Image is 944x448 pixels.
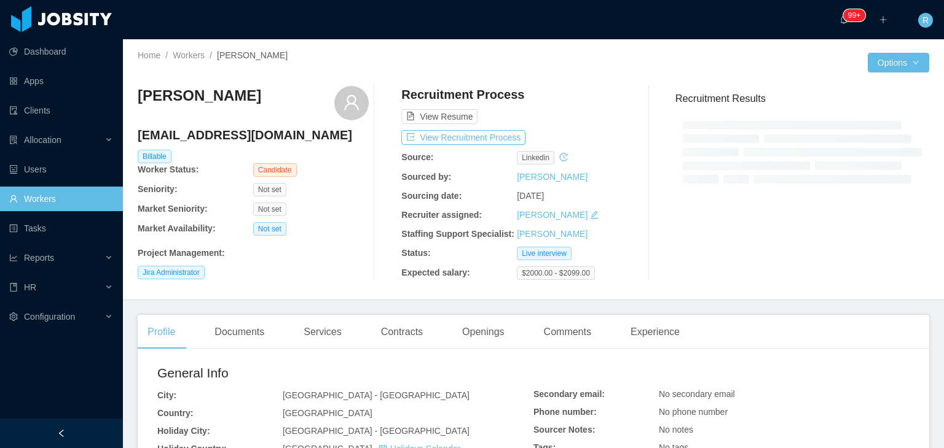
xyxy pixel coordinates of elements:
b: Secondary email: [533,389,605,399]
a: [PERSON_NAME] [517,172,588,182]
b: Market Availability: [138,223,216,233]
span: [GEOGRAPHIC_DATA] - [GEOGRAPHIC_DATA] [283,426,470,436]
div: Documents [205,315,274,349]
a: Workers [173,50,205,60]
span: No secondary email [659,389,735,399]
a: [PERSON_NAME] [517,210,588,220]
a: icon: robotUsers [9,157,113,182]
span: Billable [138,150,171,163]
a: icon: exportView Recruitment Process [401,133,525,142]
a: icon: pie-chartDashboard [9,39,113,64]
sup: 238 [843,9,865,21]
b: Source: [401,152,433,162]
b: Market Seniority: [138,204,208,214]
h3: Recruitment Results [675,91,929,106]
a: icon: userWorkers [9,187,113,211]
span: [GEOGRAPHIC_DATA] - [GEOGRAPHIC_DATA] [283,390,470,400]
b: Holiday City: [157,426,210,436]
span: R [922,13,929,28]
span: No phone number [659,407,728,417]
span: Jira Administrator [138,266,205,279]
h4: [EMAIL_ADDRESS][DOMAIN_NAME] [138,126,369,144]
div: Services [294,315,351,349]
b: Project Management : [138,248,225,258]
a: [PERSON_NAME] [517,229,588,239]
span: [DATE] [517,191,544,201]
i: icon: edit [590,210,599,219]
b: City: [157,390,176,400]
b: Phone number: [533,407,597,417]
b: Seniority: [138,184,178,194]
a: icon: profileTasks [9,216,113,241]
i: icon: bell [840,15,848,24]
b: Worker Status: [138,164,199,174]
i: icon: solution [9,136,18,144]
b: Expected salary: [401,268,470,277]
i: icon: user [343,94,360,111]
span: Candidate [253,163,297,177]
span: Not set [253,222,286,236]
div: Profile [138,315,185,349]
b: Sourcing date: [401,191,462,201]
div: Experience [621,315,690,349]
h3: [PERSON_NAME] [138,86,261,106]
span: Live interview [517,247,572,260]
button: icon: exportView Recruitment Process [401,130,525,145]
span: $2000.00 - $2099.00 [517,266,595,280]
span: [GEOGRAPHIC_DATA] [283,408,372,418]
span: [PERSON_NAME] [217,50,288,60]
span: Not set [253,183,286,196]
h2: General Info [157,363,533,383]
div: Comments [534,315,601,349]
span: / [210,50,212,60]
span: / [165,50,168,60]
span: No notes [659,425,693,434]
i: icon: plus [879,15,887,24]
b: Status: [401,248,430,258]
i: icon: book [9,283,18,292]
b: Recruiter assigned: [401,210,482,220]
span: Not set [253,203,286,216]
span: linkedin [517,151,554,164]
span: HR [24,282,36,292]
div: Contracts [371,315,433,349]
a: icon: auditClients [9,98,113,123]
a: icon: appstoreApps [9,69,113,93]
span: Configuration [24,312,75,322]
div: Openings [452,315,514,349]
i: icon: history [559,153,568,161]
button: icon: file-textView Resume [401,109,478,124]
span: Allocation [24,135,61,145]
b: Country: [157,408,193,418]
b: Staffing Support Specialist: [401,229,514,239]
a: Home [138,50,160,60]
i: icon: setting [9,312,18,321]
b: Sourcer Notes: [533,425,595,434]
i: icon: line-chart [9,253,18,262]
a: icon: file-textView Resume [401,112,478,122]
span: Reports [24,253,54,263]
b: Sourced by: [401,172,451,182]
button: Optionsicon: down [868,53,929,72]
